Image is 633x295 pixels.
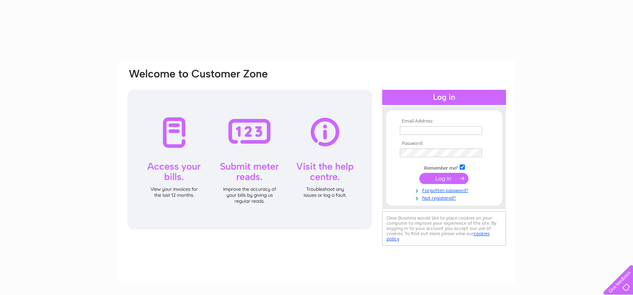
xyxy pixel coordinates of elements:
th: Password: [398,141,490,147]
td: Remember me? [398,163,490,171]
a: Forgotten password? [400,186,490,194]
th: Email Address: [398,119,490,124]
input: Submit [419,173,468,184]
div: Clear Business would like to place cookies on your computer to improve your experience of the sit... [382,211,506,246]
a: Not registered? [400,194,490,201]
a: cookies policy [387,231,490,242]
